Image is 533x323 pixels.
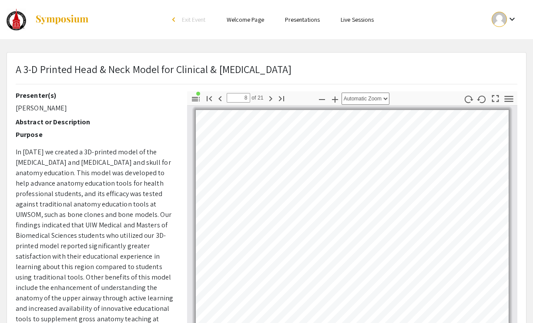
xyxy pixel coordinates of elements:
[488,91,503,104] button: Switch to Presentation Mode
[507,14,517,24] mat-icon: Expand account dropdown
[7,9,26,30] img: UIW Excellence Summit 2025
[342,93,389,105] select: Zoom
[274,92,289,104] button: Go to Last Page
[16,91,174,100] h2: Presenter(s)
[285,16,320,23] a: Presentations
[16,118,174,126] h2: Abstract or Description
[16,130,43,139] strong: Purpose
[227,16,264,23] a: Welcome Page
[16,61,292,77] p: A 3-D Printed Head & Neck Model for Clinical & [MEDICAL_DATA]
[172,17,178,22] div: arrow_back_ios
[328,93,342,105] button: Zoom In
[475,93,489,105] button: Rotate Counterclockwise
[35,14,89,25] img: Symposium by ForagerOne
[7,9,89,30] a: UIW Excellence Summit 2025
[461,93,476,105] button: Rotate Clockwise
[315,93,329,105] button: Zoom Out
[188,93,203,105] button: Toggle Sidebar (document contains outline/attachments/layers)
[213,92,228,104] button: Previous Page
[7,284,37,316] iframe: Chat
[182,16,206,23] span: Exit Event
[263,92,278,104] button: Next Page
[483,10,526,29] button: Expand account dropdown
[16,103,174,113] p: [PERSON_NAME]
[250,93,264,103] span: of 21
[341,16,374,23] a: Live Sessions
[202,92,217,104] button: Go to First Page
[227,93,250,103] input: Page
[502,93,516,105] button: Tools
